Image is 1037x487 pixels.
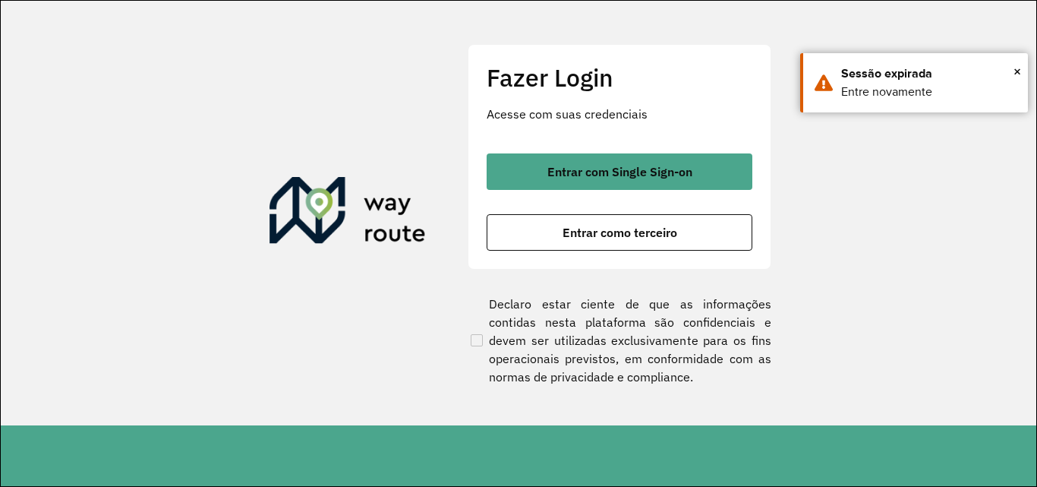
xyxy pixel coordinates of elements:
[487,153,752,190] button: button
[841,65,1017,83] div: Sessão expirada
[269,177,426,250] img: Roteirizador AmbevTech
[547,166,692,178] span: Entrar com Single Sign-on
[487,105,752,123] p: Acesse com suas credenciais
[487,214,752,251] button: button
[1013,60,1021,83] button: Close
[1013,60,1021,83] span: ×
[487,63,752,92] h2: Fazer Login
[841,83,1017,101] div: Entre novamente
[468,295,771,386] label: Declaro estar ciente de que as informações contidas nesta plataforma são confidenciais e devem se...
[563,226,677,239] span: Entrar como terceiro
